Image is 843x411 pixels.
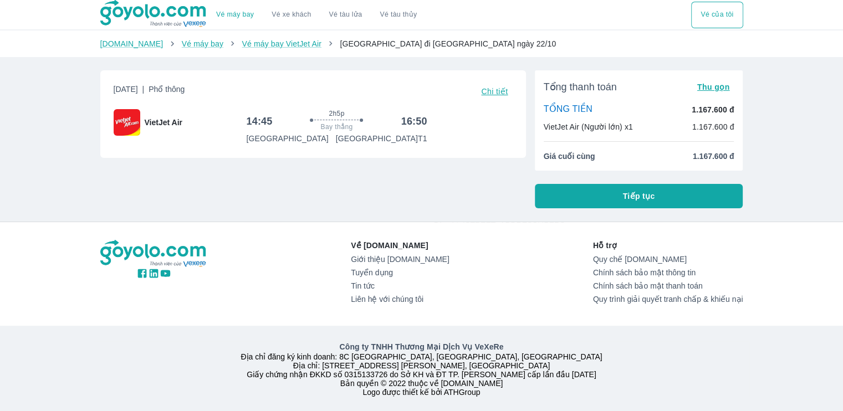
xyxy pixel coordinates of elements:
[336,133,427,144] p: [GEOGRAPHIC_DATA] T1
[351,295,449,304] a: Liên hệ với chúng tôi
[593,240,743,251] p: Hỗ trợ
[477,84,512,99] button: Chi tiết
[401,115,427,128] h6: 16:50
[114,84,185,99] span: [DATE]
[544,151,595,162] span: Giá cuối cùng
[371,2,426,28] button: Vé tàu thủy
[207,2,426,28] div: choose transportation mode
[329,109,344,118] span: 2h5p
[593,255,743,264] a: Quy chế [DOMAIN_NAME]
[481,87,508,96] span: Chi tiết
[593,295,743,304] a: Quy trình giải quyết tranh chấp & khiếu nại
[100,39,164,48] a: [DOMAIN_NAME]
[593,268,743,277] a: Chính sách bảo mật thông tin
[149,85,185,94] span: Phổ thông
[216,11,254,19] a: Vé máy bay
[321,122,353,131] span: Bay thẳng
[242,39,321,48] a: Vé máy bay VietJet Air
[246,115,272,128] h6: 14:45
[691,2,743,28] button: Vé của tôi
[320,2,371,28] a: Vé tàu lửa
[351,281,449,290] a: Tin tức
[693,151,734,162] span: 1.167.600 đ
[697,83,730,91] span: Thu gọn
[692,104,734,115] p: 1.167.600 đ
[623,191,655,202] span: Tiếp tục
[340,39,556,48] span: [GEOGRAPHIC_DATA] đi [GEOGRAPHIC_DATA] ngày 22/10
[272,11,311,19] a: Vé xe khách
[351,255,449,264] a: Giới thiệu [DOMAIN_NAME]
[142,85,145,94] span: |
[100,38,743,49] nav: breadcrumb
[351,268,449,277] a: Tuyển dụng
[544,80,617,94] span: Tổng thanh toán
[544,104,592,116] p: TỔNG TIỀN
[246,133,328,144] p: [GEOGRAPHIC_DATA]
[94,341,750,397] div: Địa chỉ đăng ký kinh doanh: 8C [GEOGRAPHIC_DATA], [GEOGRAPHIC_DATA], [GEOGRAPHIC_DATA] Địa chỉ: [...
[351,240,449,251] p: Về [DOMAIN_NAME]
[100,240,208,268] img: logo
[691,2,743,28] div: choose transportation mode
[103,341,741,352] p: Công ty TNHH Thương Mại Dịch Vụ VeXeRe
[692,121,734,132] p: 1.167.600 đ
[182,39,223,48] a: Vé máy bay
[593,281,743,290] a: Chính sách bảo mật thanh toán
[693,79,734,95] button: Thu gọn
[544,121,633,132] p: VietJet Air (Người lớn) x1
[145,117,182,128] span: VietJet Air
[535,184,743,208] button: Tiếp tục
